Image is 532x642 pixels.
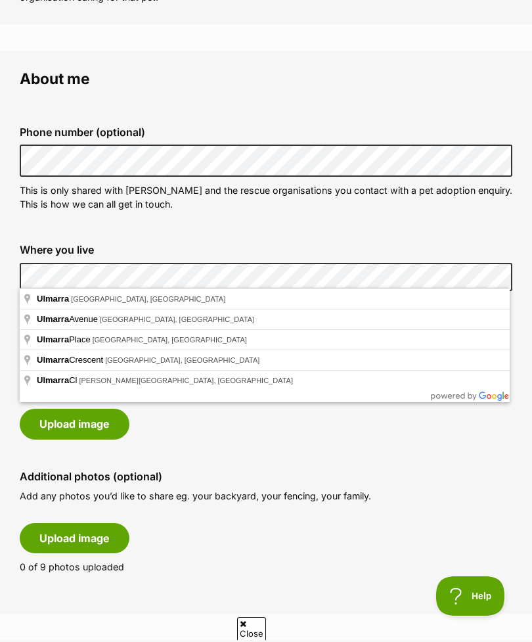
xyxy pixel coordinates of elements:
span: Ulmarra [37,294,69,304]
span: [GEOGRAPHIC_DATA], [GEOGRAPHIC_DATA] [93,336,247,344]
span: Place [37,334,93,344]
span: Close [237,617,266,640]
span: Ulmarra [37,314,69,324]
legend: About me [20,70,512,87]
span: Cl [37,375,79,385]
span: Avenue [37,314,100,324]
p: This is only shared with [PERSON_NAME] and the rescue organisations you contact with a pet adopti... [20,183,512,212]
span: Ulmarra [37,355,69,365]
span: Crescent [37,355,105,365]
button: Upload image [20,409,129,439]
span: [GEOGRAPHIC_DATA], [GEOGRAPHIC_DATA] [71,295,225,303]
p: 0 of 9 photos uploaded [20,560,512,574]
iframe: Help Scout Beacon - Open [436,576,506,616]
span: [PERSON_NAME][GEOGRAPHIC_DATA], [GEOGRAPHIC_DATA] [79,377,293,384]
span: Ulmarra [37,375,69,385]
p: Add any photos you’d like to share eg. your backyard, your fencing, your family. [20,489,512,503]
span: [GEOGRAPHIC_DATA], [GEOGRAPHIC_DATA] [105,356,259,364]
label: Additional photos (optional) [20,470,512,482]
button: Upload image [20,523,129,553]
label: Where you live [20,244,512,256]
label: Phone number (optional) [20,126,512,138]
span: [GEOGRAPHIC_DATA], [GEOGRAPHIC_DATA] [100,315,254,323]
span: Ulmarra [37,334,69,344]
